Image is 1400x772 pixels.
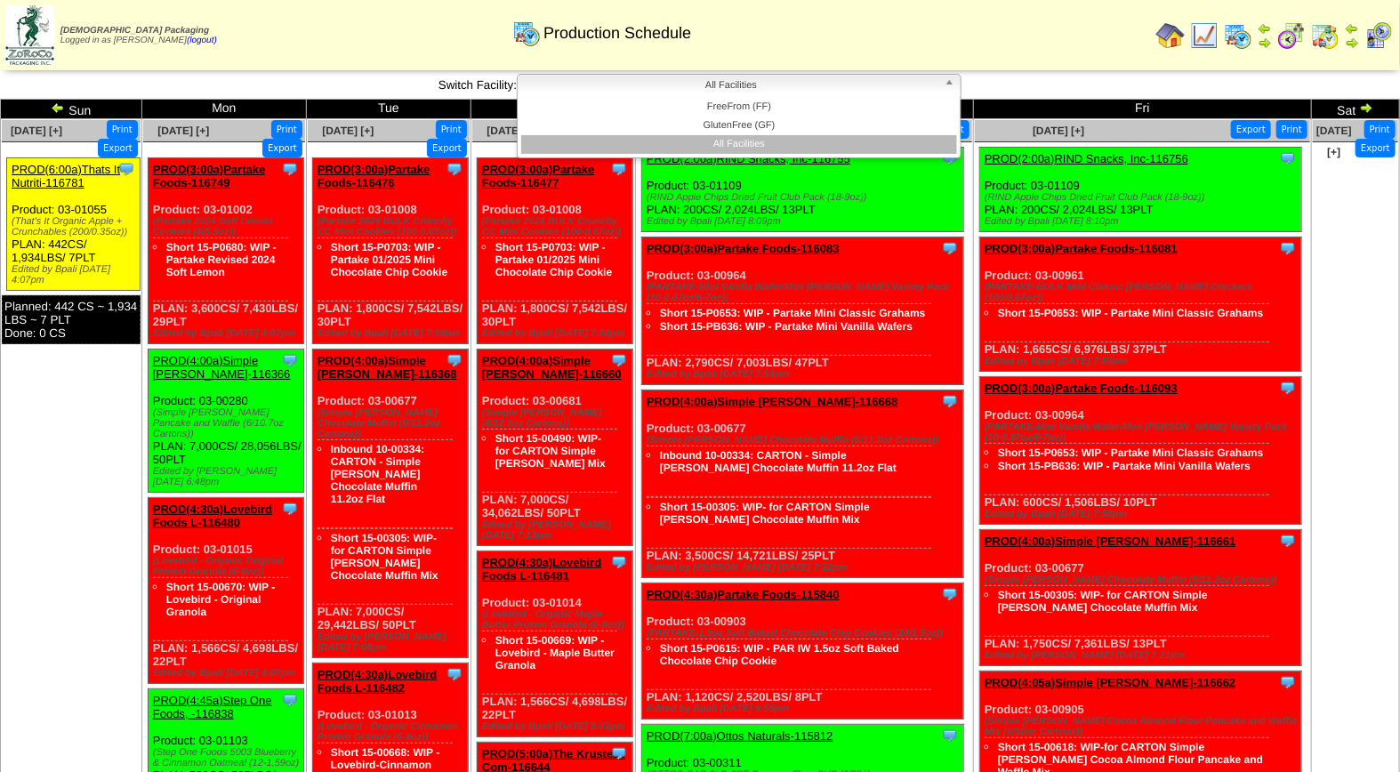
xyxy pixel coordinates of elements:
a: PROD(4:30a)Lovebird Foods L-116481 [482,556,601,583]
button: Print [107,120,138,139]
div: (Simple [PERSON_NAME] Chocolate Muffin (6/11.2oz Cartons)) [318,407,468,439]
a: PROD(3:00a)Partake Foods-116749 [153,163,265,189]
img: Tooltip [941,239,959,257]
img: Tooltip [610,744,628,762]
img: Tooltip [446,160,463,178]
div: (PARTAKE-1.5oz Soft Baked Chocolate Chip Cookies (24/1.5oz)) [647,628,963,639]
a: Short 15-P0680: WIP - Partake Revised 2024 Soft Lemon [166,241,277,278]
td: Wed [471,100,635,119]
div: Product: 03-01008 PLAN: 1,800CS / 7,542LBS / 30PLT [312,158,468,344]
a: PROD(3:00a)Partake Foods-116477 [482,163,594,189]
div: (Lovebird - Organic Cinnamon Protein Granola (6-8oz)) [318,721,468,743]
a: PROD(3:00a)Partake Foods-116083 [647,242,840,255]
img: home.gif [1156,21,1185,50]
div: Edited by Bpali [DATE] 7:58pm [985,509,1301,519]
a: PROD(4:00a)Simple [PERSON_NAME]-116661 [985,535,1235,548]
a: Short 15-P0653: WIP - Partake Mini Classic Grahams [660,307,926,319]
img: Tooltip [1279,532,1297,550]
div: (That's It Organic Apple + Crunchables (200/0.35oz)) [12,216,140,237]
div: (PARTAKE-Mini Vanilla Wafer/Mini [PERSON_NAME] Variety Pack (10-0.67oz/6-7oz)) [647,282,963,303]
a: PROD(2:00a)RIND Snacks, Inc-116756 [985,152,1188,165]
div: Product: 03-00677 PLAN: 3,500CS / 14,721LBS / 25PLT [642,390,964,578]
a: PROD(4:05a)Simple [PERSON_NAME]-116662 [985,676,1235,689]
div: Product: 03-00681 PLAN: 7,000CS / 34,062LBS / 50PLT [477,350,632,546]
div: (Lovebird - Organic Maple Butter Protein Granola (6-8oz)) [482,609,632,631]
img: arrowright.gif [1258,36,1272,50]
div: (PARTAKE-BULK Mini Classic [PERSON_NAME] Crackers (100/0.67oz)) [985,282,1301,303]
img: Tooltip [281,691,299,709]
div: (RIND Apple Chips Dried Fruit Club Pack (18-9oz)) [647,192,963,203]
div: Product: 03-00280 PLAN: 7,000CS / 28,056LBS / 50PLT [148,350,303,493]
img: calendarinout.gif [1311,21,1340,50]
a: PROD(4:30a)Lovebird Foods L-116482 [318,668,437,695]
button: Print [436,120,467,139]
a: Short 15-P0653: WIP - Partake Mini Classic Grahams [998,307,1264,319]
button: Export [1356,139,1396,157]
img: Tooltip [281,160,299,178]
div: Edited by Bpali [DATE] 9:55pm [647,704,963,714]
a: Inbound 10-00334: CARTON - Simple [PERSON_NAME] Chocolate Muffin 11.2oz Flat [660,449,897,474]
img: Tooltip [1279,673,1297,691]
img: Tooltip [446,665,463,683]
div: Planned: 442 CS ~ 1,934 LBS ~ 7 PLT Done: 0 CS [2,295,141,344]
a: Short 15-P0653: WIP - Partake Mini Classic Grahams [998,446,1264,459]
div: Edited by [PERSON_NAME] [DATE] 7:22pm [647,562,963,573]
div: (Simple [PERSON_NAME] (6/12.9oz Cartons)) [482,407,632,429]
div: Product: 03-01008 PLAN: 1,800CS / 7,542LBS / 30PLT [477,158,632,344]
img: zoroco-logo-small.webp [5,5,54,65]
td: Fri [974,100,1312,119]
div: (PARTAKE-Mini Vanilla Wafer/Mini [PERSON_NAME] Variety Pack (10-0.67oz/6-7oz)) [985,422,1301,443]
div: Edited by [PERSON_NAME] [DATE] 7:08pm [318,631,468,653]
img: Tooltip [1279,379,1297,397]
a: [DATE] [+] [322,125,374,137]
td: Sat [1312,100,1400,119]
a: PROD(4:00a)Simple [PERSON_NAME]-116660 [482,354,622,381]
a: Short 15-00305: WIP- for CARTON Simple [PERSON_NAME] Chocolate Muffin Mix [331,532,439,582]
td: Tue [306,100,471,119]
img: Tooltip [610,553,628,571]
span: Logged in as [PERSON_NAME] [60,26,217,45]
a: [DATE] [+] [1316,125,1352,158]
a: Short 15-00490: WIP- for CARTON Simple [PERSON_NAME] Mix [495,432,606,470]
div: (Simple [PERSON_NAME] Pancake and Waffle (6/10.7oz Cartons)) [153,407,303,439]
li: FreeFrom (FF) [521,98,957,117]
div: Edited by [PERSON_NAME] [DATE] 7:13pm [482,519,632,541]
a: Short 15-PB636: WIP - Partake Mini Vanilla Wafers [998,460,1251,472]
a: PROD(3:00a)Partake Foods-116081 [985,242,1178,255]
a: PROD(4:00a)Simple [PERSON_NAME]-116366 [153,354,291,381]
img: calendarprod.gif [1224,21,1252,50]
div: Product: 03-01015 PLAN: 1,566CS / 4,698LBS / 22PLT [148,498,303,684]
img: calendarblend.gif [1277,21,1306,50]
div: (Simple [PERSON_NAME] Chocolate Muffin (6/11.2oz Cartons)) [985,575,1301,585]
img: arrowright.gif [1359,101,1373,115]
a: (logout) [187,36,217,45]
div: Edited by [PERSON_NAME] [DATE] 7:21pm [985,650,1301,661]
div: Product: 03-01109 PLAN: 200CS / 2,024LBS / 13PLT [642,148,964,232]
button: Export [98,139,138,157]
img: Tooltip [281,351,299,369]
a: PROD(3:00a)Partake Foods-116093 [985,382,1178,395]
a: [DATE] [+] [157,125,209,137]
div: Edited by Bpali [DATE] 8:03pm [482,721,632,732]
div: Product: 03-00964 PLAN: 2,790CS / 7,003LBS / 47PLT [642,237,964,385]
a: [DATE] [+] [487,125,538,137]
a: Short 15-P0703: WIP - Partake 01/2025 Mini Chocolate Chip Cookie [495,241,612,278]
div: Product: 03-01002 PLAN: 3,600CS / 7,430LBS / 29PLT [148,158,303,344]
img: Tooltip [446,351,463,369]
div: (Partake 2024 BULK Crunchy CC Mini Cookies (100-0.67oz)) [482,216,632,237]
div: Edited by Bpali [DATE] 4:07pm [153,328,303,339]
a: [DATE] [+] [1033,125,1084,137]
span: All Facilities [525,75,937,96]
div: Edited by Bpali [DATE] 7:58pm [318,328,468,339]
div: Edited by Bpali [DATE] 7:59pm [985,356,1301,366]
img: calendarprod.gif [512,19,541,47]
img: line_graph.gif [1190,21,1219,50]
button: Print [271,120,302,139]
a: PROD(4:30a)Lovebird Foods L-116480 [153,503,272,529]
button: Print [1276,120,1307,139]
img: arrowleft.gif [51,101,65,115]
a: Short 15-00670: WIP - Lovebird - Original Granola [166,581,275,618]
a: Inbound 10-00334: CARTON - Simple [PERSON_NAME] Chocolate Muffin 11.2oz Flat [331,443,424,505]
